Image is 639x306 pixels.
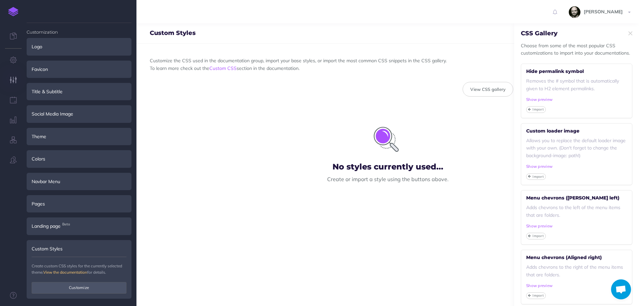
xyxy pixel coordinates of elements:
button: Show preview [526,282,552,289]
div: Logo [27,38,131,55]
h4: CSS Gallery [521,30,557,37]
button: Customize [32,282,126,293]
img: fYsxTL7xyiRwVNfLOwtv2ERfMyxBnxhkboQPdXU4.jpeg [569,6,580,18]
span: [PERSON_NAME] [580,9,626,15]
h3: No styles currently used... [332,162,443,171]
h5: Custom loader image [526,129,627,134]
button: Import [526,173,546,180]
small: Show preview [526,283,552,288]
p: Adds chevrons to the right of the menu items that are folders. [526,263,627,278]
p: Removes the # symbol that is automatically given to H2 element permalinks. [526,77,627,92]
p: Customize the CSS used in the documentation group, import your base styles, or import the most co... [150,57,626,72]
h5: Hide permalink symbol [526,69,627,74]
div: Chat abierto [611,279,631,299]
div: Colors [27,150,131,167]
div: Title & Subtitle [27,83,131,100]
div: Social Media Image [27,105,131,123]
button: Show preview [526,96,552,103]
button: Show preview [526,162,552,170]
div: Custom Styles [27,240,131,257]
a: Custom CSS [209,65,237,71]
button: Import [526,106,546,113]
p: Create or import a style using the buttons above. [327,175,449,184]
h5: Menu chevrons ([PERSON_NAME] left) [526,195,627,200]
p: Create custom CSS styles for the currently selected theme. for details. [32,263,126,275]
a: View the documentation [43,270,87,275]
small: Show preview [526,223,552,228]
div: Landing pageBeta [27,217,131,235]
p: Choose from some of the most popular CSS customizations to import into your documentations. [514,42,639,57]
button: Import [526,292,546,299]
span: Landing page [32,222,61,230]
img: icon-magnifyingglass.svg [374,127,399,152]
h4: Customization [27,23,131,34]
div: Favicon [27,61,131,78]
small: Show preview [526,97,552,102]
small: Import [532,174,544,179]
small: Import [532,293,544,298]
h4: Custom Styles [150,30,196,37]
button: View CSS gallery [463,82,513,97]
div: Navbar Menu [27,173,131,190]
button: Import [526,233,546,239]
small: Show preview [526,164,552,169]
div: Pages [27,195,131,212]
small: Import [532,233,544,238]
div: Theme [27,128,131,145]
img: logo-mark.svg [8,7,18,16]
span: Beta [61,221,72,228]
button: Show preview [526,222,552,229]
small: Import [532,107,544,112]
p: Allows you to replace the default loader image with your own. (Don't forget to change the backgro... [526,137,627,159]
p: Adds chevrons to the left of the menu items that are folders. [526,204,627,219]
h5: Menu chevrons (Aligned right) [526,255,627,260]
